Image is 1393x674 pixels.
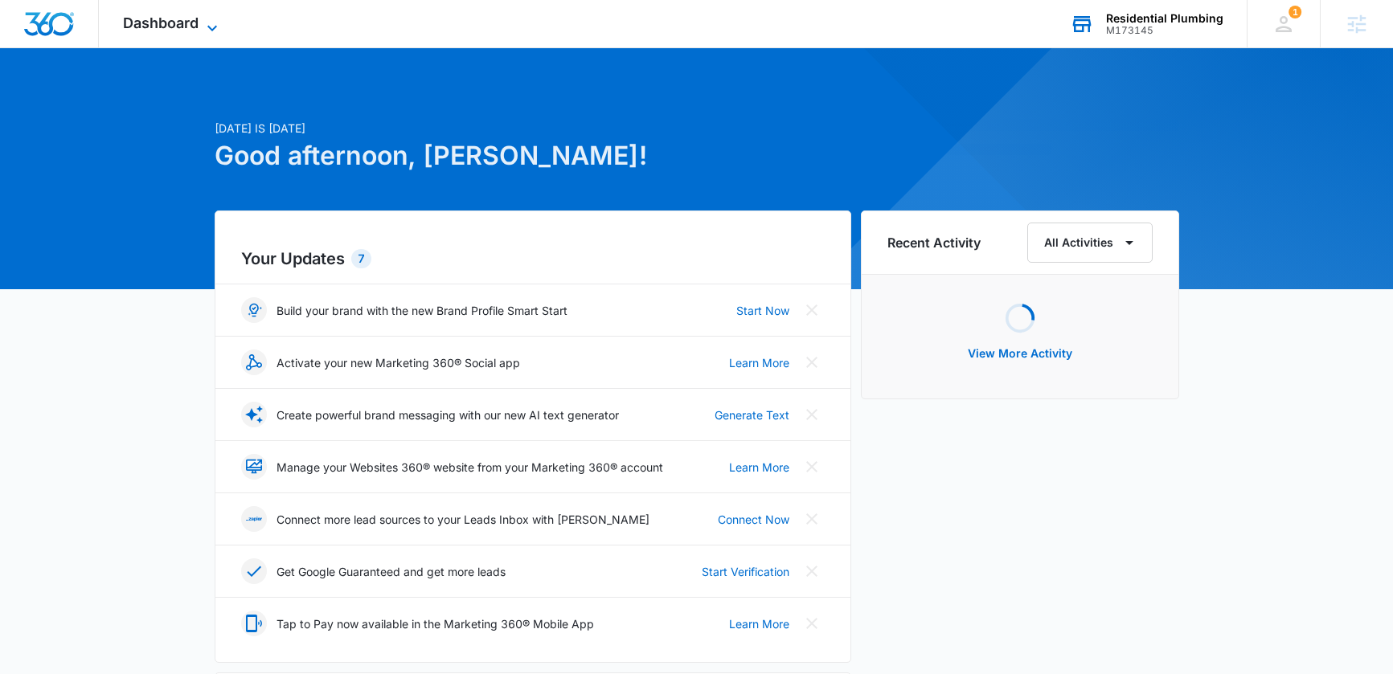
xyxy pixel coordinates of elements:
p: Create powerful brand messaging with our new AI text generator [277,406,619,423]
h6: Recent Activity [887,233,981,252]
button: All Activities [1027,223,1153,263]
button: Close [799,506,825,532]
a: Learn More [729,615,789,632]
span: 1 [1289,6,1301,18]
span: Dashboard [123,14,199,31]
div: 7 [351,249,371,268]
div: account name [1106,12,1223,25]
button: Close [799,454,825,480]
a: Learn More [729,354,789,371]
p: [DATE] is [DATE] [215,120,851,137]
p: Activate your new Marketing 360® Social app [277,354,520,371]
button: Close [799,297,825,323]
a: Start Now [736,302,789,319]
a: Generate Text [715,406,789,423]
button: Close [799,611,825,636]
p: Connect more lead sources to your Leads Inbox with [PERSON_NAME] [277,511,649,528]
p: Tap to Pay now available in the Marketing 360® Mobile App [277,615,594,632]
h2: Your Updates [241,247,825,271]
button: View More Activity [952,334,1088,373]
a: Start Verification [702,563,789,580]
button: Close [799,349,825,375]
p: Manage your Websites 360® website from your Marketing 360® account [277,459,663,476]
h1: Good afternoon, [PERSON_NAME]! [215,137,851,175]
a: Learn More [729,459,789,476]
p: Get Google Guaranteed and get more leads [277,563,506,580]
p: Build your brand with the new Brand Profile Smart Start [277,302,567,319]
button: Close [799,402,825,427]
div: account id [1106,25,1223,36]
button: Close [799,558,825,584]
div: notifications count [1289,6,1301,18]
a: Connect Now [718,511,789,528]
